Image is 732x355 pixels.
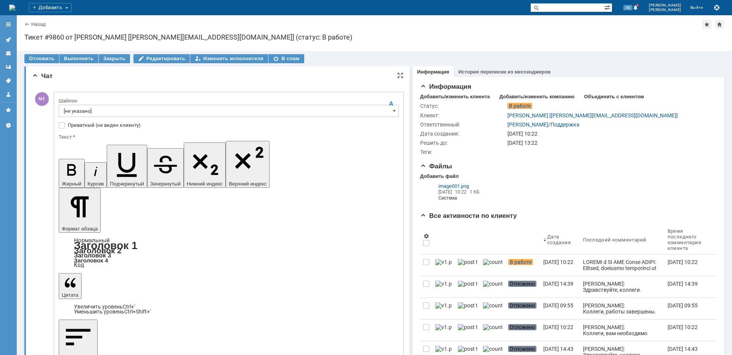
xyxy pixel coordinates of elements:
button: Верхний индекс [226,141,270,188]
a: post ticket.png [455,298,480,319]
div: [DATE] 14:39 [668,281,698,287]
span: Информация [420,83,471,90]
div: Тикет #9860 от [PERSON_NAME] [[PERSON_NAME][EMAIL_ADDRESS][DOMAIN_NAME]] (статус: В работе) [24,34,724,41]
div: [PERSON_NAME]: Коллеги, вам необходимо обращаться в МГТС. [583,324,661,342]
span: Отложено [508,302,536,309]
div: [DATE] 14:39 [543,281,573,287]
a: Код [74,262,84,269]
button: Курсив [85,162,107,188]
div: Теги: [420,149,506,155]
div: Формат абзаца [59,238,399,268]
a: [DATE] 10:22 [540,254,580,276]
button: Сохранить лог [712,3,721,12]
a: Нормальный [74,237,110,244]
span: image001 [438,183,460,189]
a: v1.png [432,254,455,276]
img: post ticket.png [458,281,477,287]
a: [EMAIL_ADDRESS][DOMAIN_NAME] [102,292,196,298]
a: [DATE] 10:22 [540,320,580,341]
img: counter.png [483,324,502,330]
div: Добавить/изменить компанию [499,94,575,100]
span: 23548 0 [37,42,62,48]
a: Отложено [505,298,540,319]
div: Ответственный: [420,122,506,128]
div: Добавить файл [420,173,459,179]
div: Добавить в избранное [702,20,711,29]
span: Верхний индекс [229,181,266,187]
div: Клиент: [420,112,506,118]
span: --- [10,251,14,257]
div: На всю страницу [397,72,403,78]
img: v1.png [435,346,452,352]
th: Время последнего комментария клиента [665,225,711,254]
span: Чат [32,72,53,80]
img: v1.png [435,259,452,265]
span: Отложено [508,324,536,330]
a: post ticket.png [455,254,480,276]
span: 1 КБ [470,189,480,195]
a: Назад [31,21,46,27]
button: Нижний индекс [184,142,226,188]
a: Заголовок 3 [74,252,111,259]
span: Скрыть панель инструментов [387,99,396,108]
span: Здравствуйте, коллеги. Проверили, канал работает штатно, видим маки в обе стороны. [10,338,161,351]
a: [DATE] 14:39 [540,276,580,297]
a: counter.png [480,254,505,276]
span: 23548 0 [37,181,62,187]
a: [DATE] 10:22 [665,254,711,276]
div: [DATE] 10:22 [668,324,698,330]
a: LOREMI d SI AME Conse ADIPI: Elitsed, doeiusmo temporinci ut LA. E doloremag, Aliquaen Admini Ven... [580,254,665,276]
span: [PERSON_NAME] [649,3,681,8]
a: Decrease [74,309,151,315]
span: В работе [507,103,532,109]
a: [DATE] 14:39 [665,276,711,297]
a: Поддержка [551,122,579,128]
span: 10:22 [455,189,467,195]
a: counter.png [480,298,505,319]
button: Формат абзаца [59,188,101,233]
span: Отдел эксплуатации сети [10,264,72,270]
span: Формат абзаца [62,226,98,232]
div: Объединить с клиентом [584,94,644,100]
span: В работе [508,259,533,265]
div: [DATE] 10:22 [668,259,698,265]
a: [DATE] 09:55 [540,298,580,319]
span: Здравствуйте, коллеги. Проверили, канал работает штатно, видим маки в обе стороны. [10,199,161,212]
label: Приватный (не виден клиенту) [68,122,397,128]
div: Дата создания: [420,131,506,137]
a: Информация [417,69,449,75]
a: v1.png [432,276,455,297]
span: Жирный [62,181,82,187]
a: image001.png [438,183,506,189]
span: [DOMAIN_NAME] [10,285,52,291]
div: Сделать домашней страницей [715,20,724,29]
span: [PERSON_NAME] [649,8,681,12]
div: Добавить [29,3,72,12]
span: Ctrl+' [123,304,135,310]
div: Последний комментарий [583,237,646,243]
div: Из почтовой переписки [417,180,509,205]
img: post ticket.png [458,302,477,309]
a: [PERSON_NAME]: Здравствуйте, коллеги. Проверили, приемная антенна работает штатно,лежит порт в ст... [580,276,665,297]
a: Increase [74,304,135,310]
span: 70 [623,5,632,10]
div: [DATE] 09:55 [543,302,573,309]
span: Зачеркнутый [150,181,181,187]
button: Жирный [59,159,85,188]
a: Мой профиль [2,88,14,101]
div: Решить до: [420,140,506,146]
span: [DATE] [438,189,452,195]
a: counter.png [480,276,505,297]
img: v1.png [435,324,452,330]
div: [DATE] 14:43 [543,346,573,352]
img: v1.png [435,302,452,309]
a: Заголовок 2 [74,246,122,255]
button: Цитата [59,273,82,299]
span: .png [460,183,469,189]
div: [DATE] 10:22 [543,324,573,330]
span: Не переходите по ссылкам и не открывайте вложения, если не уверены в их безопасности! [115,313,332,319]
a: Отложено [505,276,540,297]
span: Отложено [508,346,536,352]
a: post ticket.png [455,276,480,297]
div: [PERSON_NAME]: Здравствуйте, коллеги. Проверили, приемная антенна работает штатно,лежит порт в ст... [583,281,661,311]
